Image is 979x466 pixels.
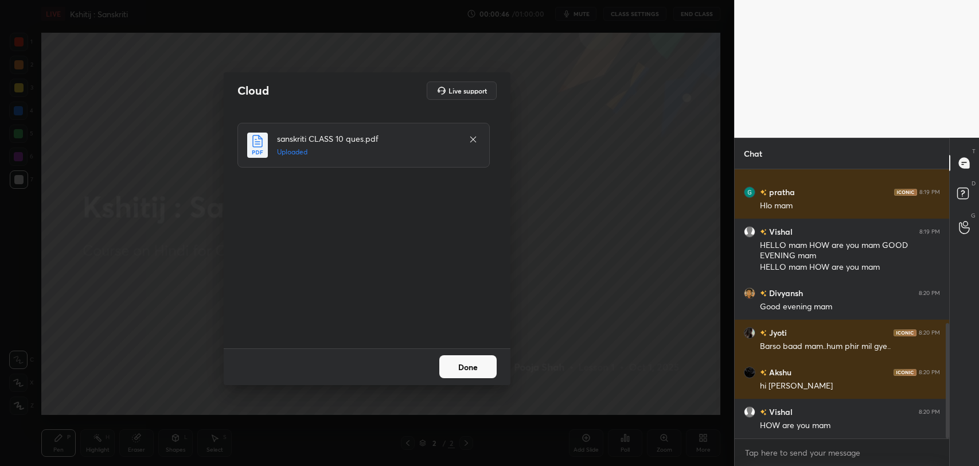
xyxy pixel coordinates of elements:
[760,200,940,212] div: Hlo mam
[760,409,767,415] img: no-rating-badge.077c3623.svg
[277,133,457,145] h4: sanskriti CLASS 10 ques.pdf
[760,290,767,297] img: no-rating-badge.077c3623.svg
[919,329,940,336] div: 8:20 PM
[277,147,457,157] h5: Uploaded
[760,301,940,313] div: Good evening mam
[919,290,940,297] div: 8:20 PM
[767,186,795,198] h6: pratha
[760,420,940,432] div: HOW are you mam
[760,330,767,336] img: no-rating-badge.077c3623.svg
[448,87,487,94] h5: Live support
[760,189,767,196] img: no-rating-badge.077c3623.svg
[972,147,976,156] p: T
[744,327,755,339] img: 8def5eec2a144c6aab5a59e6b679f7b0.jpg
[919,409,940,415] div: 8:20 PM
[735,138,771,169] p: Chat
[744,187,755,198] img: 3
[744,406,755,418] img: default.png
[760,229,767,235] img: no-rating-badge.077c3623.svg
[735,169,949,438] div: grid
[760,262,940,273] div: HELLO mam HOW are you mam
[767,226,793,238] h6: Vishal
[744,226,755,238] img: default.png
[767,406,793,418] h6: Vishal
[767,287,803,299] h6: Divyansh
[744,367,755,378] img: 799d1ff9b1e340b2988fac36b19f1b86.jpg
[760,380,940,392] div: hi [PERSON_NAME]
[439,355,497,378] button: Done
[894,369,916,376] img: iconic-dark.1390631f.png
[760,341,940,352] div: Barso baad mam..hum phir mil gye..
[760,240,940,262] div: HELLO mam HOW are you mam GOOD EVENING mam
[971,211,976,220] p: G
[919,189,940,196] div: 8:19 PM
[237,83,269,98] h2: Cloud
[767,366,791,378] h6: Akshu
[972,179,976,188] p: D
[919,228,940,235] div: 8:19 PM
[894,189,917,196] img: iconic-dark.1390631f.png
[919,369,940,376] div: 8:20 PM
[760,370,767,376] img: no-rating-badge.077c3623.svg
[894,329,916,336] img: iconic-dark.1390631f.png
[767,327,787,339] h6: Jyoti
[744,288,755,299] img: 5a074e6eea944c2cbcb015f869058659.jpg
